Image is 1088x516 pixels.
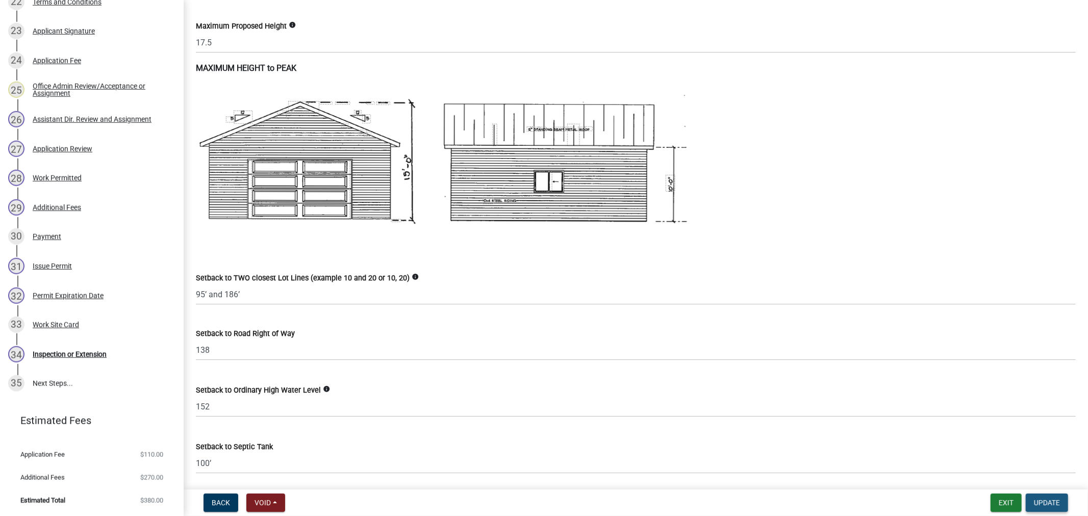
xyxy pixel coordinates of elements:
[212,499,230,507] span: Back
[204,494,238,512] button: Back
[196,387,321,394] label: Setback to Ordinary High Water Level
[1026,494,1068,512] button: Update
[20,497,65,504] span: Estimated Total
[991,494,1022,512] button: Exit
[20,474,65,481] span: Additional Fees
[196,23,287,30] label: Maximum Proposed Height
[33,174,82,182] div: Work Permitted
[33,233,61,240] div: Payment
[8,375,24,392] div: 35
[33,204,81,211] div: Additional Fees
[8,288,24,304] div: 32
[8,317,24,333] div: 33
[20,451,65,458] span: Application Fee
[8,53,24,69] div: 24
[33,57,81,64] div: Application Fee
[323,385,330,393] i: info
[8,228,24,245] div: 30
[196,444,273,451] label: Setback to Septic Tank
[8,111,24,127] div: 26
[246,494,285,512] button: Void
[33,28,95,35] div: Applicant Signature
[33,116,151,123] div: Assistant Dir. Review and Assignment
[140,497,163,504] span: $380.00
[33,321,79,328] div: Work Site Card
[289,21,296,29] i: info
[33,145,92,152] div: Application Review
[8,410,167,431] a: Estimated Fees
[196,83,693,229] img: image_42e23c4b-ffdd-47ad-946e-070c62857ad5.png
[8,170,24,186] div: 28
[8,82,24,98] div: 25
[140,451,163,458] span: $110.00
[255,499,271,507] span: Void
[1034,499,1060,507] span: Update
[412,273,419,280] i: info
[140,474,163,481] span: $270.00
[196,63,296,73] strong: MAXIMUM HEIGHT to PEAK
[196,275,410,282] label: Setback to TWO closest Lot Lines (example 10 and 20 or 10, 20)
[8,141,24,157] div: 27
[8,258,24,274] div: 31
[33,292,104,299] div: Permit Expiration Date
[33,83,167,97] div: Office Admin Review/Acceptance or Assignment
[8,23,24,39] div: 23
[8,199,24,216] div: 29
[33,351,107,358] div: Inspection or Extension
[196,330,295,338] label: Setback to Road Right of Way
[33,263,72,270] div: Issue Permit
[8,346,24,363] div: 34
